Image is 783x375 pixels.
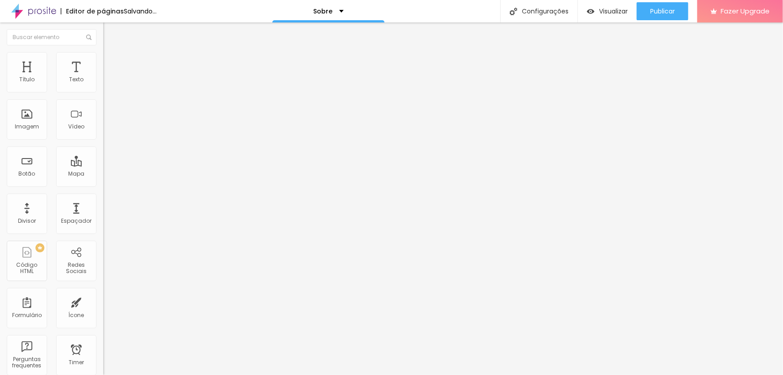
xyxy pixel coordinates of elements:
[578,2,637,20] button: Visualizar
[510,8,517,15] img: Icone
[58,262,94,275] div: Redes Sociais
[124,8,157,14] div: Salvando...
[7,29,96,45] input: Buscar elemento
[103,22,783,375] iframe: Editor
[61,8,124,14] div: Editor de páginas
[61,218,92,224] div: Espaçador
[69,312,84,318] div: Ícone
[68,124,84,130] div: Vídeo
[9,262,44,275] div: Código HTML
[69,359,84,366] div: Timer
[68,171,84,177] div: Mapa
[587,8,595,15] img: view-1.svg
[19,171,35,177] div: Botão
[599,8,628,15] span: Visualizar
[86,35,92,40] img: Icone
[18,218,36,224] div: Divisor
[313,8,332,14] p: Sobre
[69,76,83,83] div: Texto
[9,356,44,369] div: Perguntas frequentes
[721,7,770,15] span: Fazer Upgrade
[637,2,688,20] button: Publicar
[15,124,39,130] div: Imagem
[19,76,35,83] div: Título
[650,8,675,15] span: Publicar
[12,312,42,318] div: Formulário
